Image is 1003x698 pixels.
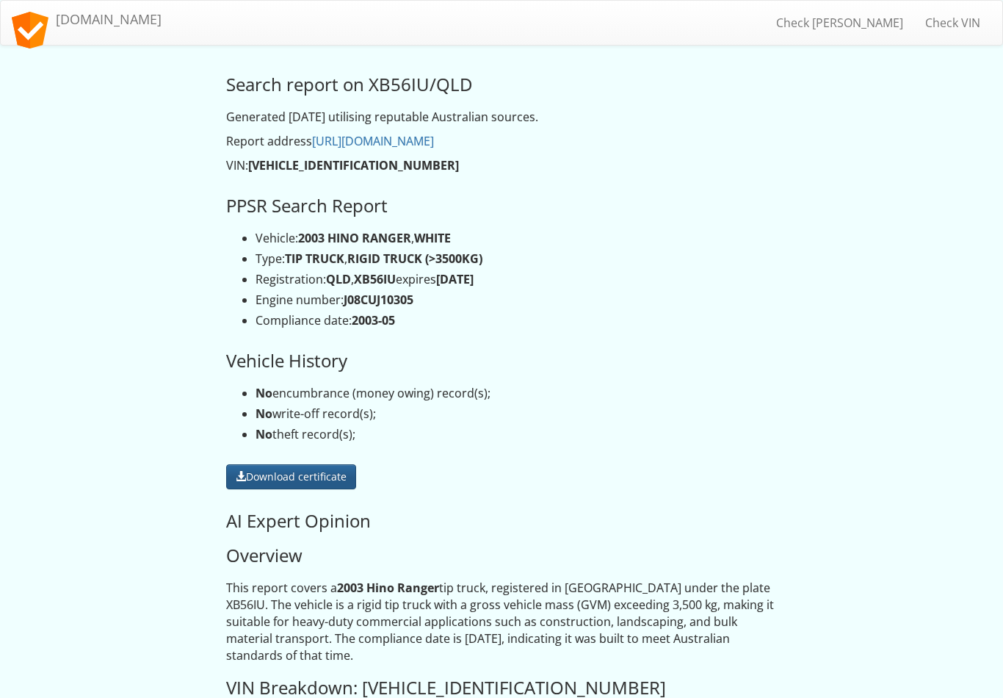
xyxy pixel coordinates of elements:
[248,157,459,173] strong: [VEHICLE_IDENTIFICATION_NUMBER]
[226,511,777,530] h3: AI Expert Opinion
[226,109,777,126] p: Generated [DATE] utilising reputable Australian sources.
[226,133,777,150] p: Report address
[256,385,777,402] li: encumbrance (money owing) record(s);
[1,1,173,37] a: [DOMAIN_NAME]
[285,251,344,267] strong: TIP TRUCK
[354,271,396,287] strong: XB56IU
[256,251,777,267] li: Type: ,
[226,157,777,174] p: VIN:
[298,230,411,246] strong: 2003 HINO RANGER
[256,312,777,329] li: Compliance date:
[337,580,439,596] strong: 2003 Hino Ranger
[226,678,777,697] h3: VIN Breakdown: [VEHICLE_IDENTIFICATION_NUMBER]
[226,464,356,489] a: Download certificate
[256,426,777,443] li: theft record(s);
[436,271,474,287] strong: [DATE]
[326,271,351,287] strong: QLD
[256,406,777,422] li: write-off record(s);
[765,4,914,41] a: Check [PERSON_NAME]
[256,292,777,309] li: Engine number:
[414,230,451,246] strong: WHITE
[312,133,434,149] a: [URL][DOMAIN_NAME]
[256,426,272,442] strong: No
[12,12,48,48] img: logo.svg
[226,580,777,663] p: This report covers a tip truck, registered in [GEOGRAPHIC_DATA] under the plate XB56IU. The vehic...
[226,546,777,565] h3: Overview
[226,196,777,215] h3: PPSR Search Report
[256,406,272,422] strong: No
[256,230,777,247] li: Vehicle: ,
[256,271,777,288] li: Registration: , expires
[226,351,777,370] h3: Vehicle History
[226,75,777,94] h3: Search report on XB56IU/QLD
[344,292,413,308] strong: J08CUJ10305
[914,4,991,41] a: Check VIN
[352,312,395,328] strong: 2003-05
[347,251,482,267] strong: RIGID TRUCK (>3500KG)
[256,385,272,401] strong: No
